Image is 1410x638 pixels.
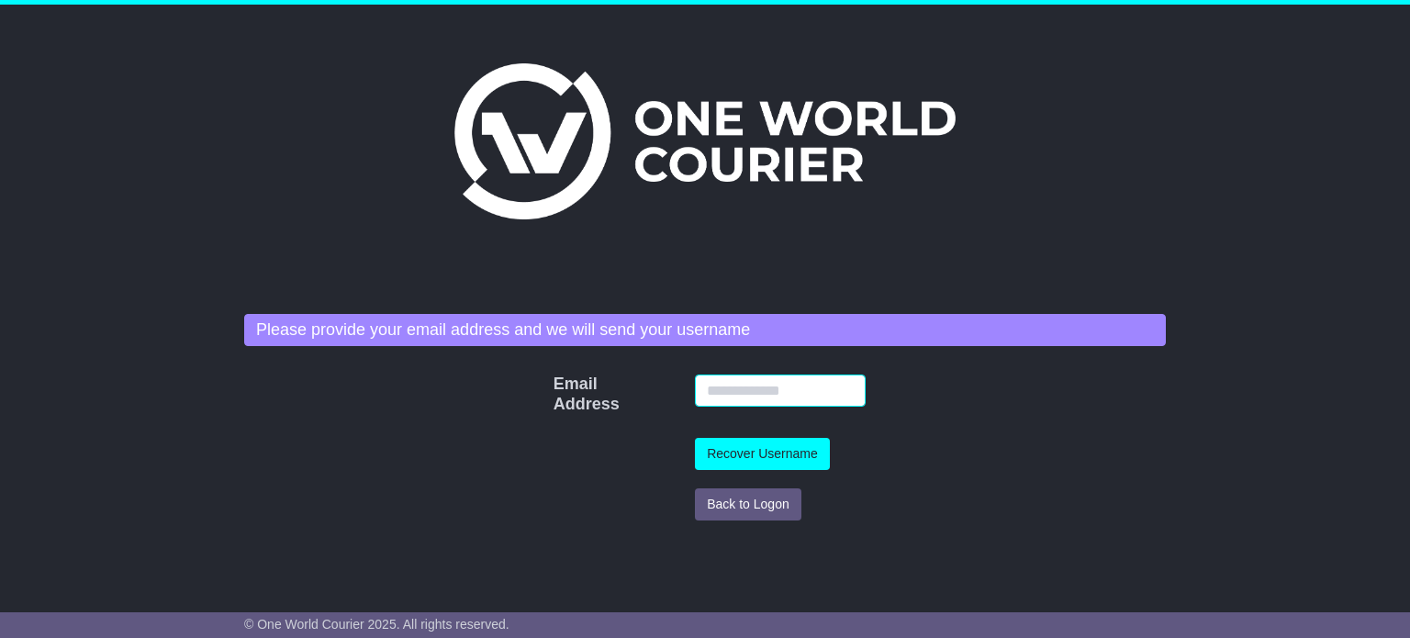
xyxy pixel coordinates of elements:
label: Email Address [544,375,577,414]
img: One World [454,63,956,219]
button: Recover Username [695,438,830,470]
span: © One World Courier 2025. All rights reserved. [244,617,509,632]
div: Please provide your email address and we will send your username [244,314,1166,347]
button: Back to Logon [695,488,801,520]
